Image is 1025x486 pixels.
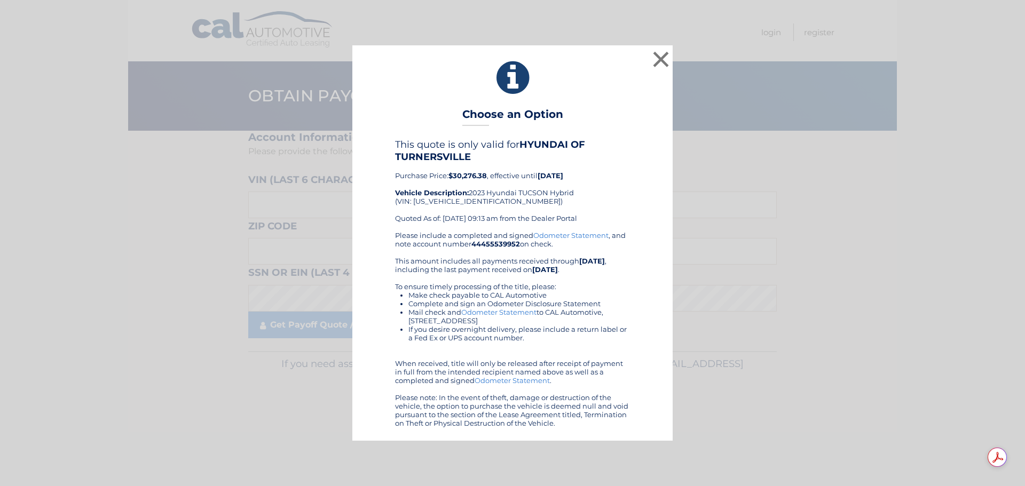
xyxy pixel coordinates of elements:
[395,139,630,162] h4: This quote is only valid for
[461,308,537,316] a: Odometer Statement
[538,171,563,180] b: [DATE]
[533,231,609,240] a: Odometer Statement
[650,49,672,70] button: ×
[462,108,563,126] h3: Choose an Option
[471,240,520,248] b: 44455539952
[579,257,605,265] b: [DATE]
[408,308,630,325] li: Mail check and to CAL Automotive, [STREET_ADDRESS]
[395,188,469,197] strong: Vehicle Description:
[475,376,550,385] a: Odometer Statement
[395,139,585,162] b: HYUNDAI OF TURNERSVILLE
[395,139,630,230] div: Purchase Price: , effective until 2023 Hyundai TUCSON Hybrid (VIN: [US_VEHICLE_IDENTIFICATION_NUM...
[408,325,630,342] li: If you desire overnight delivery, please include a return label or a Fed Ex or UPS account number.
[532,265,558,274] b: [DATE]
[408,291,630,299] li: Make check payable to CAL Automotive
[448,171,487,180] b: $30,276.38
[408,299,630,308] li: Complete and sign an Odometer Disclosure Statement
[395,231,630,427] div: Please include a completed and signed , and note account number on check. This amount includes al...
